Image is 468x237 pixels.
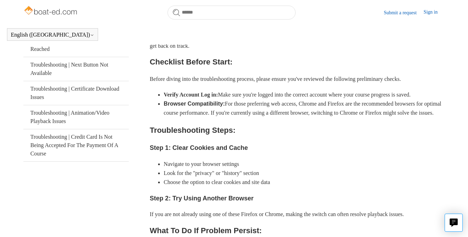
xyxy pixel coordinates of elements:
h3: Step 2: Try Using Another Browser [150,193,445,204]
button: Live chat [445,214,463,232]
a: Submit a request [384,9,424,16]
strong: Browser Compatibility: [164,101,225,107]
p: Before diving into the troubleshooting process, please ensure you've reviewed the following preli... [150,75,445,84]
a: Troubleshooting | Website Can Not Be Reached [23,33,129,57]
button: English ([GEOGRAPHIC_DATA]) [11,32,94,38]
img: Boat-Ed Help Center home page [23,4,79,18]
strong: Verify Account Log in: [164,92,218,98]
a: Sign in [424,8,445,17]
p: If you are not already using one of these Firefox or Chrome, making the switch can often resolve ... [150,210,445,219]
h2: Checklist Before Start: [150,56,445,68]
li: For those preferring web access, Chrome and Firefox are the recommended browsers for optimal cour... [164,99,445,117]
a: Troubleshooting | Certificate Download Issues [23,81,129,105]
li: Navigate to your browser settings [164,160,445,169]
a: Troubleshooting | Animation/Video Playback Issues [23,105,129,129]
a: Troubleshooting | Credit Card Is Not Being Accepted For The Payment Of A Course [23,129,129,161]
input: Search [168,6,296,20]
li: Look for the "privacy" or "history" section [164,169,445,178]
li: Choose the option to clear cookies and site data [164,178,445,187]
li: Make sure you're logged into the correct account where your course progress is saved. [164,90,445,99]
h2: Troubleshooting Steps: [150,124,445,136]
h3: Step 1: Clear Cookies and Cache [150,143,445,153]
a: Troubleshooting | Next Button Not Available [23,57,129,81]
h2: What To Do If Problem Persist: [150,224,445,237]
